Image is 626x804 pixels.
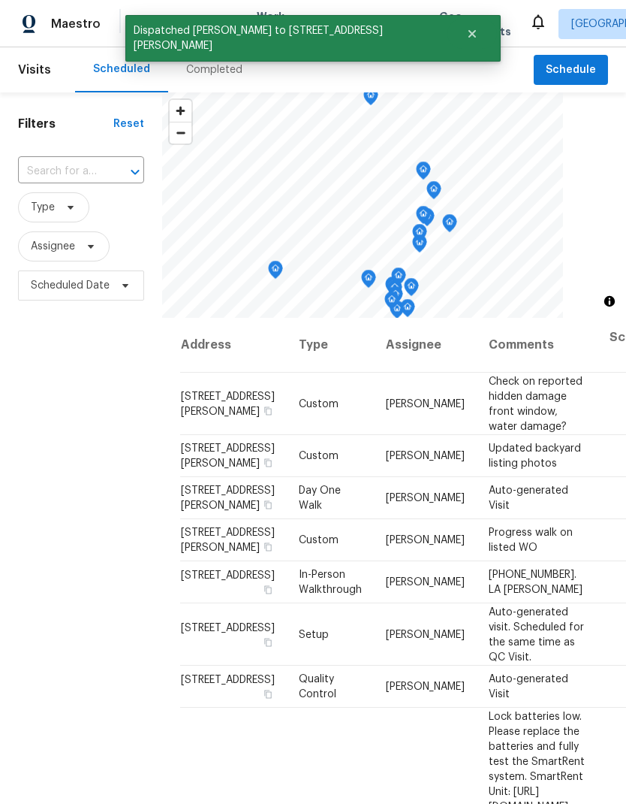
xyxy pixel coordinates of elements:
[261,688,275,701] button: Copy Address
[363,87,378,110] div: Map marker
[386,629,465,639] span: [PERSON_NAME]
[261,540,275,554] button: Copy Address
[93,62,150,77] div: Scheduled
[162,92,563,318] canvas: Map
[489,485,568,511] span: Auto-generated Visit
[489,443,581,469] span: Updated backyard listing photos
[181,443,275,469] span: [STREET_ADDRESS][PERSON_NAME]
[386,493,465,503] span: [PERSON_NAME]
[51,17,101,32] span: Maestro
[170,122,191,144] button: Zoom out
[605,293,614,310] span: Toggle attribution
[181,570,275,581] span: [STREET_ADDRESS]
[18,160,102,183] input: Search for an address...
[170,100,191,122] button: Zoom in
[391,267,406,291] div: Map marker
[113,116,144,131] div: Reset
[125,162,146,183] button: Open
[181,622,275,633] span: [STREET_ADDRESS]
[442,214,457,237] div: Map marker
[261,583,275,597] button: Copy Address
[489,376,582,431] span: Check on reported hidden damage front window, water damage?
[477,318,597,373] th: Comments
[489,527,573,553] span: Progress walk on listed WO
[600,292,618,310] button: Toggle attribution
[386,682,465,692] span: [PERSON_NAME]
[439,9,511,39] span: Geo Assignments
[18,53,51,86] span: Visits
[31,278,110,293] span: Scheduled Date
[386,577,465,588] span: [PERSON_NAME]
[299,570,362,595] span: In-Person Walkthrough
[361,270,376,293] div: Map marker
[125,15,447,62] span: Dispatched [PERSON_NAME] to [STREET_ADDRESS][PERSON_NAME]
[534,55,608,86] button: Schedule
[546,61,596,80] span: Schedule
[447,19,497,49] button: Close
[412,224,427,247] div: Map marker
[426,181,441,204] div: Map marker
[299,674,336,700] span: Quality Control
[489,606,584,662] span: Auto-generated visit. Scheduled for the same time as QC Visit.
[181,675,275,685] span: [STREET_ADDRESS]
[31,239,75,254] span: Assignee
[299,629,329,639] span: Setup
[404,278,419,301] div: Map marker
[386,535,465,546] span: [PERSON_NAME]
[489,570,582,595] span: [PHONE_NUMBER]. LA [PERSON_NAME]
[374,318,477,373] th: Assignee
[261,635,275,648] button: Copy Address
[386,398,465,409] span: [PERSON_NAME]
[299,535,339,546] span: Custom
[180,318,287,373] th: Address
[386,451,465,461] span: [PERSON_NAME]
[400,299,415,322] div: Map marker
[31,200,55,215] span: Type
[181,527,275,553] span: [STREET_ADDRESS][PERSON_NAME]
[416,162,431,185] div: Map marker
[181,391,275,416] span: [STREET_ADDRESS][PERSON_NAME]
[186,62,242,77] div: Completed
[257,9,295,39] span: Work Orders
[181,485,275,511] span: [STREET_ADDRESS][PERSON_NAME]
[268,261,283,284] div: Map marker
[489,674,568,700] span: Auto-generated Visit
[18,116,113,131] h1: Filters
[416,206,431,229] div: Map marker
